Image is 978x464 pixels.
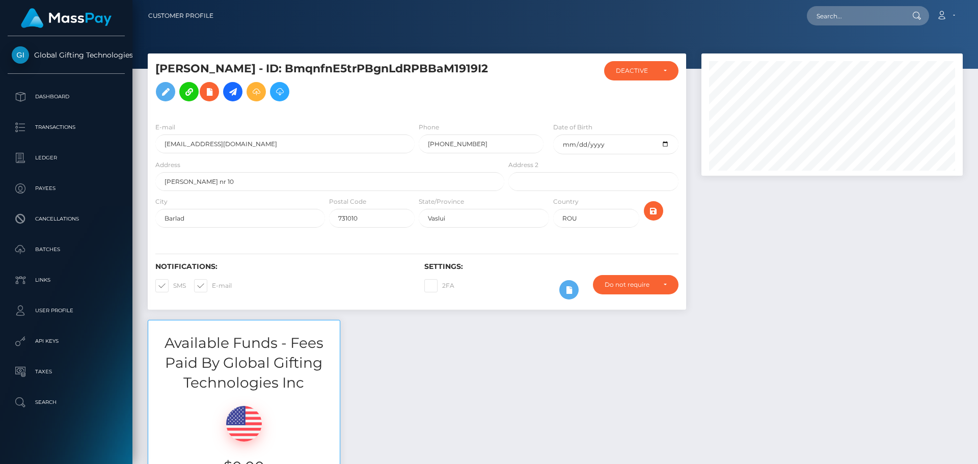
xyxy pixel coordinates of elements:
[226,406,262,442] img: USD.png
[155,279,186,292] label: SMS
[508,160,538,170] label: Address 2
[807,6,903,25] input: Search...
[12,46,29,64] img: Global Gifting Technologies Inc
[8,206,125,232] a: Cancellations
[12,120,121,135] p: Transactions
[12,211,121,227] p: Cancellations
[12,242,121,257] p: Batches
[604,61,678,80] button: DEACTIVE
[155,61,499,106] h5: [PERSON_NAME] - ID: BmqnfnE5trPBgnLdRPBBaM1919I2
[424,262,678,271] h6: Settings:
[12,364,121,379] p: Taxes
[419,123,439,132] label: Phone
[12,395,121,410] p: Search
[8,298,125,323] a: User Profile
[194,279,232,292] label: E-mail
[8,84,125,110] a: Dashboard
[155,262,409,271] h6: Notifications:
[8,267,125,293] a: Links
[8,237,125,262] a: Batches
[12,89,121,104] p: Dashboard
[12,303,121,318] p: User Profile
[12,181,121,196] p: Payees
[148,333,340,393] h3: Available Funds - Fees Paid By Global Gifting Technologies Inc
[8,390,125,415] a: Search
[419,197,464,206] label: State/Province
[12,272,121,288] p: Links
[8,115,125,140] a: Transactions
[148,5,213,26] a: Customer Profile
[223,82,242,101] a: Initiate Payout
[12,150,121,166] p: Ledger
[329,197,366,206] label: Postal Code
[155,123,175,132] label: E-mail
[616,67,655,75] div: DEACTIVE
[553,197,579,206] label: Country
[12,334,121,349] p: API Keys
[8,50,125,60] span: Global Gifting Technologies Inc
[8,329,125,354] a: API Keys
[424,279,454,292] label: 2FA
[605,281,655,289] div: Do not require
[593,275,678,294] button: Do not require
[21,8,112,28] img: MassPay Logo
[155,197,168,206] label: City
[8,359,125,385] a: Taxes
[8,145,125,171] a: Ledger
[8,176,125,201] a: Payees
[155,160,180,170] label: Address
[553,123,592,132] label: Date of Birth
